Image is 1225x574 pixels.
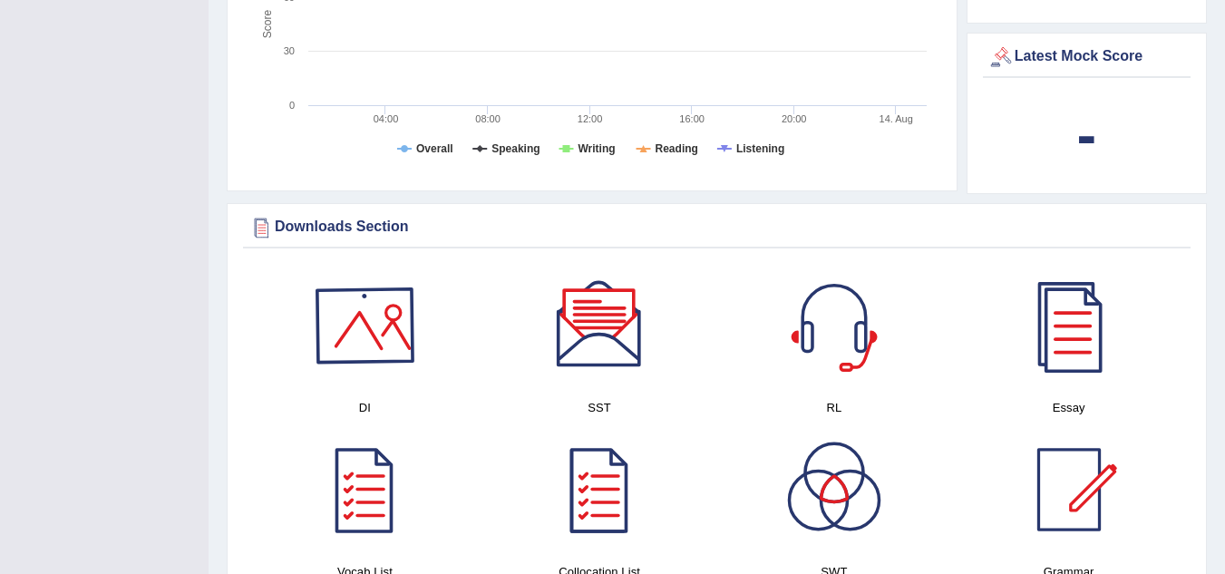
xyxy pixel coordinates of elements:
[289,100,295,111] text: 0
[736,142,784,155] tspan: Listening
[257,398,473,417] h4: DI
[656,142,698,155] tspan: Reading
[475,113,501,124] text: 08:00
[416,142,453,155] tspan: Overall
[491,398,708,417] h4: SST
[987,44,1186,71] div: Latest Mock Score
[880,113,913,124] tspan: 14. Aug
[782,113,807,124] text: 20:00
[578,113,603,124] text: 12:00
[491,142,540,155] tspan: Speaking
[960,398,1177,417] h4: Essay
[578,142,615,155] tspan: Writing
[284,45,295,56] text: 30
[679,113,705,124] text: 16:00
[374,113,399,124] text: 04:00
[248,214,1186,241] div: Downloads Section
[261,10,274,39] tspan: Score
[726,398,943,417] h4: RL
[1077,102,1097,168] b: -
